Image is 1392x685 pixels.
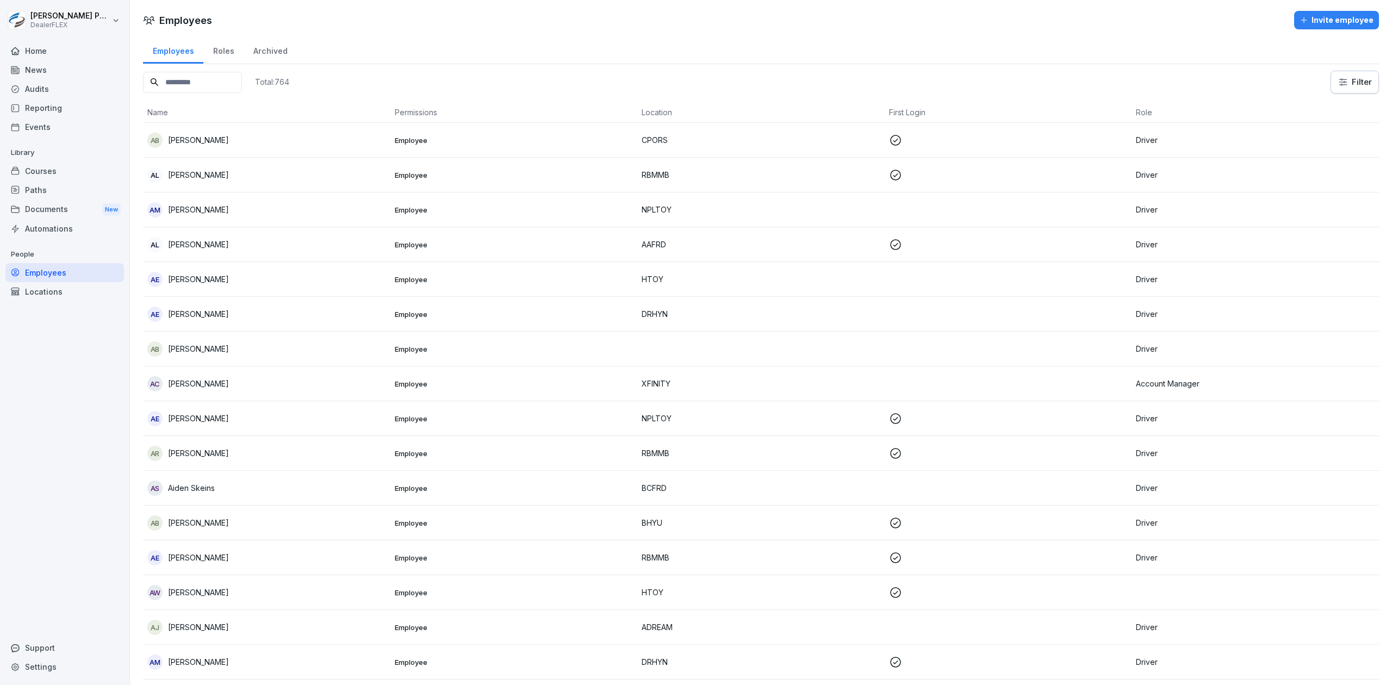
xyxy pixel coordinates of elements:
p: Employee [395,588,633,597]
p: DRHYN [642,308,880,320]
div: Settings [5,657,124,676]
button: Invite employee [1294,11,1379,29]
p: [PERSON_NAME] [168,134,229,146]
p: Employee [395,344,633,354]
p: NPLTOY [642,204,880,215]
p: Employee [395,414,633,424]
p: XFINITY [642,378,880,389]
p: RBMMB [642,552,880,563]
a: Paths [5,180,124,200]
a: Employees [5,263,124,282]
div: AB [147,515,163,531]
p: Driver [1136,239,1375,250]
p: Employee [395,622,633,632]
p: [PERSON_NAME] [168,239,229,250]
div: AL [147,237,163,252]
p: Driver [1136,482,1375,494]
p: Driver [1136,621,1375,633]
div: Archived [244,36,297,64]
p: HTOY [642,587,880,598]
a: Events [5,117,124,136]
p: Employee [395,518,633,528]
p: Driver [1136,273,1375,285]
p: Driver [1136,413,1375,424]
a: Home [5,41,124,60]
p: [PERSON_NAME] [168,517,229,528]
p: Driver [1136,447,1375,459]
th: Name [143,102,390,123]
p: Employee [395,553,633,563]
p: BHYU [642,517,880,528]
p: [PERSON_NAME] [168,204,229,215]
p: Driver [1136,308,1375,320]
p: Aiden Skeins [168,482,215,494]
th: Role [1132,102,1379,123]
p: RBMMB [642,169,880,180]
p: [PERSON_NAME] [168,273,229,285]
p: Employee [395,240,633,250]
p: Employee [395,379,633,389]
p: NPLTOY [642,413,880,424]
p: AAFRD [642,239,880,250]
th: Permissions [390,102,638,123]
a: Automations [5,219,124,238]
th: First Login [885,102,1132,123]
p: HTOY [642,273,880,285]
div: AW [147,585,163,600]
p: BCFRD [642,482,880,494]
a: News [5,60,124,79]
p: RBMMB [642,447,880,459]
p: CPORS [642,134,880,146]
div: AE [147,272,163,287]
p: [PERSON_NAME] [168,413,229,424]
p: Driver [1136,343,1375,354]
div: AC [147,376,163,391]
p: Driver [1136,517,1375,528]
p: Employee [395,309,633,319]
p: [PERSON_NAME] [168,621,229,633]
p: [PERSON_NAME] [168,308,229,320]
p: Driver [1136,169,1375,180]
a: Courses [5,161,124,180]
p: Employee [395,483,633,493]
p: Employee [395,449,633,458]
div: AM [147,202,163,217]
div: AR [147,446,163,461]
div: Invite employee [1300,14,1374,26]
p: Driver [1136,656,1375,668]
button: Filter [1331,71,1378,93]
p: [PERSON_NAME] [168,587,229,598]
p: Employee [395,205,633,215]
p: [PERSON_NAME] [168,447,229,459]
a: Reporting [5,98,124,117]
a: Roles [203,36,244,64]
p: DRHYN [642,656,880,668]
div: AE [147,307,163,322]
a: Audits [5,79,124,98]
div: AE [147,550,163,565]
div: AM [147,655,163,670]
a: Employees [143,36,203,64]
th: Location [637,102,885,123]
p: Employee [395,657,633,667]
div: AB [147,133,163,148]
p: [PERSON_NAME] [168,343,229,354]
div: Support [5,638,124,657]
p: [PERSON_NAME] [168,552,229,563]
div: AS [147,481,163,496]
p: Employee [395,135,633,145]
div: AJ [147,620,163,635]
p: Employee [395,275,633,284]
div: Documents [5,200,124,220]
p: Driver [1136,552,1375,563]
p: Total: 764 [255,77,289,87]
